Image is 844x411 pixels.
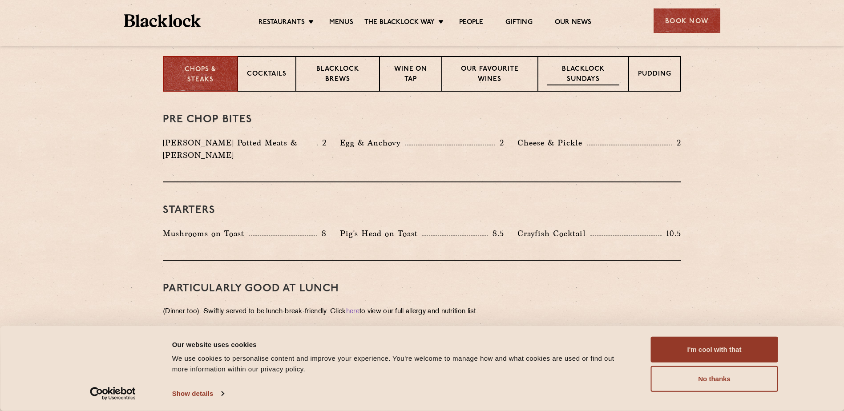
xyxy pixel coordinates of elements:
p: Blacklock Sundays [547,64,619,85]
div: We use cookies to personalise content and improve your experience. You're welcome to manage how a... [172,353,631,375]
p: 8.5 [488,228,504,239]
a: Menus [329,18,353,28]
h3: PARTICULARLY GOOD AT LUNCH [163,283,681,294]
a: Gifting [505,18,532,28]
a: The Blacklock Way [364,18,435,28]
a: People [459,18,483,28]
button: No thanks [651,366,778,392]
p: (Dinner too). Swiftly served to be lunch-break-friendly. Click to view our full allergy and nutri... [163,306,681,318]
div: Our website uses cookies [172,339,631,350]
a: Restaurants [258,18,305,28]
p: Wine on Tap [389,64,432,85]
p: 10.5 [662,228,681,239]
p: Chops & Steaks [173,65,228,85]
h3: Pre Chop Bites [163,114,681,125]
p: Crayfish Cocktail [517,227,590,240]
p: 2 [672,137,681,149]
h3: Starters [163,205,681,216]
p: Our favourite wines [451,64,528,85]
a: Our News [555,18,592,28]
p: Cocktails [247,69,287,81]
a: here [346,308,359,315]
p: Pudding [638,69,671,81]
a: Usercentrics Cookiebot - opens in a new window [74,387,152,400]
p: Cheese & Pickle [517,137,587,149]
p: 2 [495,137,504,149]
a: Show details [172,387,224,400]
img: BL_Textured_Logo-footer-cropped.svg [124,14,201,27]
p: Mushrooms on Toast [163,227,249,240]
p: [PERSON_NAME] Potted Meats & [PERSON_NAME] [163,137,317,161]
p: Pig's Head on Toast [340,227,422,240]
p: 2 [318,137,327,149]
p: Egg & Anchovy [340,137,405,149]
p: Blacklock Brews [305,64,370,85]
p: 8 [317,228,327,239]
button: I'm cool with that [651,337,778,363]
div: Book Now [654,8,720,33]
